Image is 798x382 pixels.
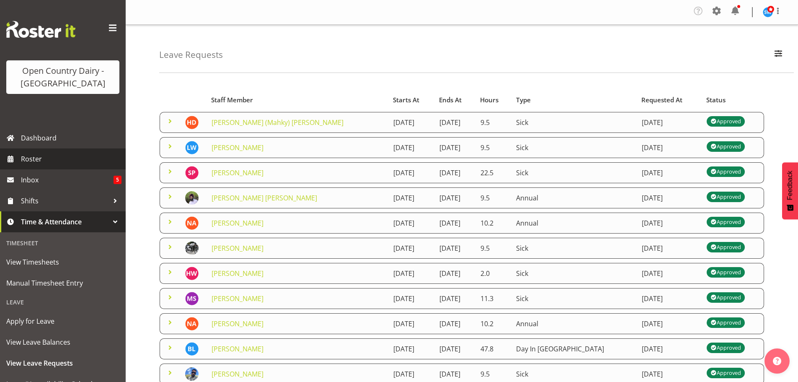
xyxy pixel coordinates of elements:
[475,313,511,334] td: 10.2
[185,116,199,129] img: harmanpreet-dhillon10098.jpg
[185,166,199,179] img: stephen-parsons10323.jpg
[637,213,702,234] td: [DATE]
[434,112,475,133] td: [DATE]
[21,216,109,228] span: Time & Attendance
[511,313,637,334] td: Annual
[212,369,263,379] a: [PERSON_NAME]
[637,162,702,183] td: [DATE]
[706,95,759,105] div: Status
[637,238,702,259] td: [DATE]
[637,187,702,208] td: [DATE]
[6,315,119,327] span: Apply for Leave
[710,217,741,227] div: Approved
[388,213,434,234] td: [DATE]
[475,162,511,183] td: 22.5
[185,292,199,305] img: manjinder-singh9511.jpg
[511,162,637,183] td: Sick
[763,7,773,17] img: steve-webb7510.jpg
[388,338,434,359] td: [DATE]
[434,263,475,284] td: [DATE]
[710,141,741,151] div: Approved
[212,193,317,203] a: [PERSON_NAME] [PERSON_NAME]
[2,252,124,273] a: View Timesheets
[434,162,475,183] td: [DATE]
[475,288,511,309] td: 11.3
[511,137,637,158] td: Sick
[770,46,787,64] button: Filter Employees
[434,313,475,334] td: [DATE]
[212,218,263,228] a: [PERSON_NAME]
[710,343,741,353] div: Approved
[185,342,199,356] img: bruce-lind7400.jpg
[511,112,637,133] td: Sick
[6,21,75,38] img: Rosterit website logo
[388,288,434,309] td: [DATE]
[439,95,471,105] div: Ends At
[710,317,741,327] div: Approved
[185,267,199,280] img: helaina-walker7421.jpg
[637,313,702,334] td: [DATE]
[212,118,343,127] a: [PERSON_NAME] (Mahky) [PERSON_NAME]
[710,242,741,252] div: Approved
[388,187,434,208] td: [DATE]
[637,288,702,309] td: [DATE]
[511,288,637,309] td: Sick
[6,277,119,289] span: Manual Timesheet Entry
[637,112,702,133] td: [DATE]
[434,238,475,259] td: [DATE]
[637,338,702,359] td: [DATE]
[159,50,223,60] h4: Leave Requests
[388,313,434,334] td: [DATE]
[641,95,697,105] div: Requested At
[511,238,637,259] td: Sick
[185,367,199,381] img: bhupinder-dhaliwale520c7e83d2cff55cd0c5581e3f2827c.png
[388,137,434,158] td: [DATE]
[388,112,434,133] td: [DATE]
[511,187,637,208] td: Annual
[773,357,781,365] img: help-xxl-2.png
[434,288,475,309] td: [DATE]
[434,338,475,359] td: [DATE]
[2,234,124,252] div: Timesheet
[21,195,109,207] span: Shifts
[388,162,434,183] td: [DATE]
[6,256,119,268] span: View Timesheets
[637,263,702,284] td: [DATE]
[212,244,263,253] a: [PERSON_NAME]
[434,213,475,234] td: [DATE]
[475,112,511,133] td: 9.5
[6,357,119,369] span: View Leave Requests
[21,132,121,144] span: Dashboard
[2,332,124,353] a: View Leave Balances
[480,95,506,105] div: Hours
[475,213,511,234] td: 10.2
[434,187,475,208] td: [DATE]
[185,317,199,330] img: nick-adlington9996.jpg
[710,166,741,177] div: Approved
[211,95,383,105] div: Staff Member
[185,216,199,230] img: nick-adlington9996.jpg
[2,294,124,311] div: Leave
[185,191,199,205] img: gurpreet-singh-kahlon897309ea32f9bd8fb1fb43e0fc6491c4.png
[511,263,637,284] td: Sick
[388,263,434,284] td: [DATE]
[475,338,511,359] td: 47.8
[710,368,741,378] div: Approved
[212,269,263,278] a: [PERSON_NAME]
[434,137,475,158] td: [DATE]
[710,116,741,126] div: Approved
[185,242,199,255] img: craig-schlager-reay544363f98204df1b063025af03480625.png
[782,162,798,219] button: Feedback - Show survey
[21,153,121,165] span: Roster
[710,192,741,202] div: Approved
[212,319,263,328] a: [PERSON_NAME]
[212,344,263,353] a: [PERSON_NAME]
[212,168,263,177] a: [PERSON_NAME]
[6,336,119,348] span: View Leave Balances
[21,174,114,186] span: Inbox
[511,213,637,234] td: Annual
[393,95,429,105] div: Starts At
[475,137,511,158] td: 9.5
[15,65,111,90] div: Open Country Dairy - [GEOGRAPHIC_DATA]
[475,238,511,259] td: 9.5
